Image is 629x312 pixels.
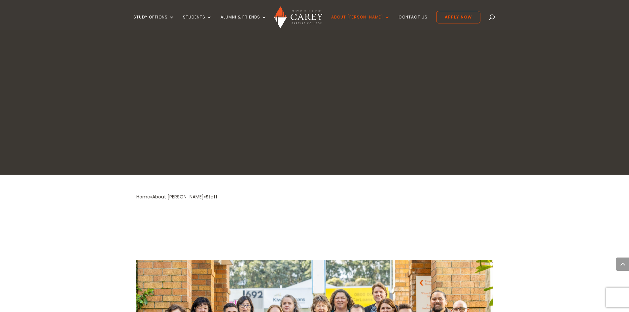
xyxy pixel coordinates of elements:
a: Students [183,15,212,30]
span: Staff [206,193,218,200]
a: Apply Now [436,11,480,23]
a: Home [136,193,150,200]
a: About [PERSON_NAME] [331,15,390,30]
img: Carey Baptist College [274,6,323,28]
a: Alumni & Friends [221,15,267,30]
span: » » [136,193,218,200]
a: Contact Us [399,15,428,30]
a: About [PERSON_NAME] [152,193,204,200]
a: Study Options [133,15,174,30]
